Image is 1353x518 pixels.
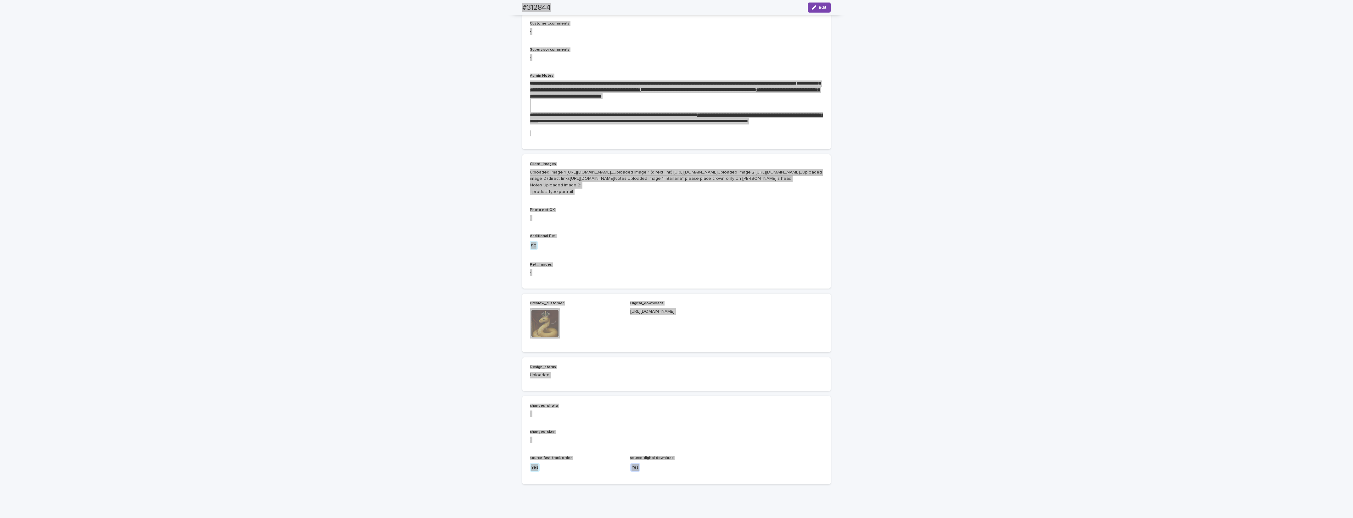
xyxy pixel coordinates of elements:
span: Client_Images [530,162,556,166]
a: [URL][DOMAIN_NAME] [567,170,611,174]
span: changes_photo [530,404,558,408]
p: - [530,28,823,35]
span: Edit [819,5,827,10]
a: [URL][DOMAIN_NAME] [570,176,614,181]
p: Uploaded image 1: _Uploaded image 1 (direct link): Uploaded image 2: _Uploaded image 2 (direct li... [530,169,823,195]
span: Additional Pet [530,234,556,238]
div: Yes [530,463,540,472]
span: Customer_comments [530,22,570,25]
p: - [530,54,823,61]
button: Edit [808,3,831,13]
span: Photo not OK [530,208,555,212]
span: changes_size [530,430,555,434]
p: Uploaded [530,372,623,378]
p: - [530,215,823,221]
span: Design_status [530,365,556,369]
p: - [530,437,823,443]
div: Yes [630,463,640,472]
h2: #312844 [522,3,551,12]
p: - [530,411,823,417]
span: Admin Notes [530,74,553,78]
span: Preview_customer [530,301,564,305]
a: [URL][DOMAIN_NAME] [673,170,718,174]
div: no [530,241,538,250]
span: Digital_downloads [630,301,664,305]
a: [URL][DOMAIN_NAME] [630,309,675,314]
span: source-fast-track-order [530,456,572,460]
span: source-digital-download [630,456,674,460]
span: Pet_Images [530,263,552,267]
p: - [530,269,823,276]
a: [URL][DOMAIN_NAME] [755,170,800,174]
span: Supervisor comments [530,48,570,52]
